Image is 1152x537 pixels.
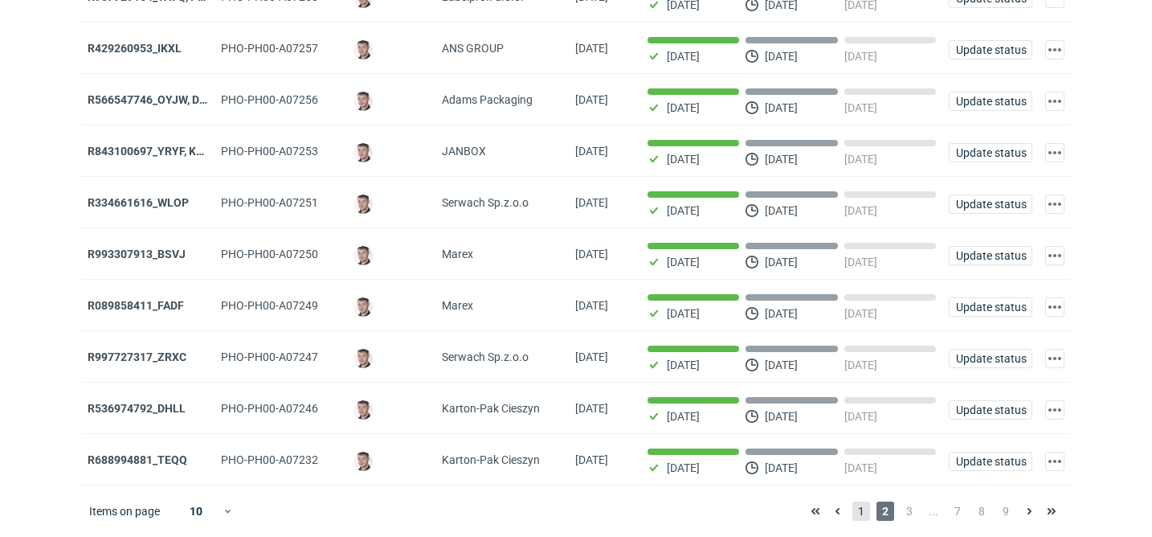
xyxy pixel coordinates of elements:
[435,177,569,228] div: Serwach Sp.z.o.o
[575,402,608,415] span: 18/09/2025
[765,307,798,320] p: [DATE]
[442,349,529,365] span: Serwach Sp.z.o.o
[442,40,504,56] span: ANS GROUP
[765,101,798,114] p: [DATE]
[1045,349,1064,368] button: Actions
[170,500,223,523] div: 10
[765,410,798,423] p: [DATE]
[844,410,877,423] p: [DATE]
[88,196,189,209] a: R334661616_WLOP
[956,301,1025,313] span: Update status
[949,40,1032,59] button: Update status
[844,256,877,268] p: [DATE]
[353,452,373,471] img: Maciej Sikora
[353,349,373,368] img: Maciej Sikora
[89,503,160,519] span: Items on page
[844,101,877,114] p: [DATE]
[1045,246,1064,265] button: Actions
[844,461,877,474] p: [DATE]
[575,93,608,106] span: 19/09/2025
[844,307,877,320] p: [DATE]
[442,246,473,262] span: Marex
[956,96,1025,107] span: Update status
[442,452,540,468] span: Karton-Pak Cieszyn
[575,350,608,363] span: 18/09/2025
[353,92,373,111] img: Maciej Sikora
[435,74,569,125] div: Adams Packaging
[949,400,1032,420] button: Update status
[956,456,1025,467] span: Update status
[353,297,373,317] img: Maciej Sikora
[442,143,486,159] span: JANBOX
[442,92,533,108] span: Adams Packaging
[844,50,877,63] p: [DATE]
[844,153,877,166] p: [DATE]
[221,453,318,466] span: PHO-PH00-A07232
[956,353,1025,364] span: Update status
[956,199,1025,210] span: Update status
[442,195,529,211] span: Serwach Sp.z.o.o
[88,42,182,55] a: R429260953_IKXL
[88,248,186,260] a: R993307913_BSVJ
[221,93,318,106] span: PHO-PH00-A07256
[844,359,877,371] p: [DATE]
[973,502,991,521] span: 8
[88,145,218,158] a: R843100697_YRYF, KUZP
[956,404,1025,416] span: Update status
[852,502,870,521] span: 1
[876,502,894,521] span: 2
[435,434,569,486] div: Karton-Pak Cieszyn
[765,153,798,166] p: [DATE]
[88,350,186,363] strong: R997727317_ZRXC
[88,299,184,312] a: R089858411_FADF
[353,40,373,59] img: Maciej Sikora
[575,248,608,260] span: 18/09/2025
[1045,40,1064,59] button: Actions
[667,101,700,114] p: [DATE]
[353,195,373,214] img: Maciej Sikora
[667,410,700,423] p: [DATE]
[667,50,700,63] p: [DATE]
[956,147,1025,158] span: Update status
[925,502,942,521] span: ...
[949,452,1032,471] button: Update status
[956,44,1025,55] span: Update status
[667,461,700,474] p: [DATE]
[1045,143,1064,162] button: Actions
[435,23,569,74] div: ANS GROUP
[575,299,608,312] span: 18/09/2025
[221,196,318,209] span: PHO-PH00-A07251
[765,359,798,371] p: [DATE]
[88,93,469,106] a: R566547746_OYJW, DJBN, [PERSON_NAME], [PERSON_NAME], OYBW, UUIL
[575,145,608,158] span: 19/09/2025
[1045,92,1064,111] button: Actions
[353,246,373,265] img: Maciej Sikora
[435,331,569,383] div: Serwach Sp.z.o.o
[221,350,318,363] span: PHO-PH00-A07247
[956,250,1025,261] span: Update status
[442,400,540,416] span: Karton-Pak Cieszyn
[221,299,318,312] span: PHO-PH00-A07249
[997,502,1015,521] span: 9
[765,461,798,474] p: [DATE]
[949,297,1032,317] button: Update status
[1045,195,1064,214] button: Actions
[949,502,966,521] span: 7
[667,256,700,268] p: [DATE]
[435,125,569,177] div: JANBOX
[435,383,569,434] div: Karton-Pak Cieszyn
[765,256,798,268] p: [DATE]
[1045,400,1064,420] button: Actions
[353,143,373,162] img: Maciej Sikora
[667,204,700,217] p: [DATE]
[901,502,918,521] span: 3
[88,453,187,466] strong: R688994881_TEQQ
[435,280,569,331] div: Marex
[765,204,798,217] p: [DATE]
[353,400,373,420] img: Maciej Sikora
[442,297,473,314] span: Marex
